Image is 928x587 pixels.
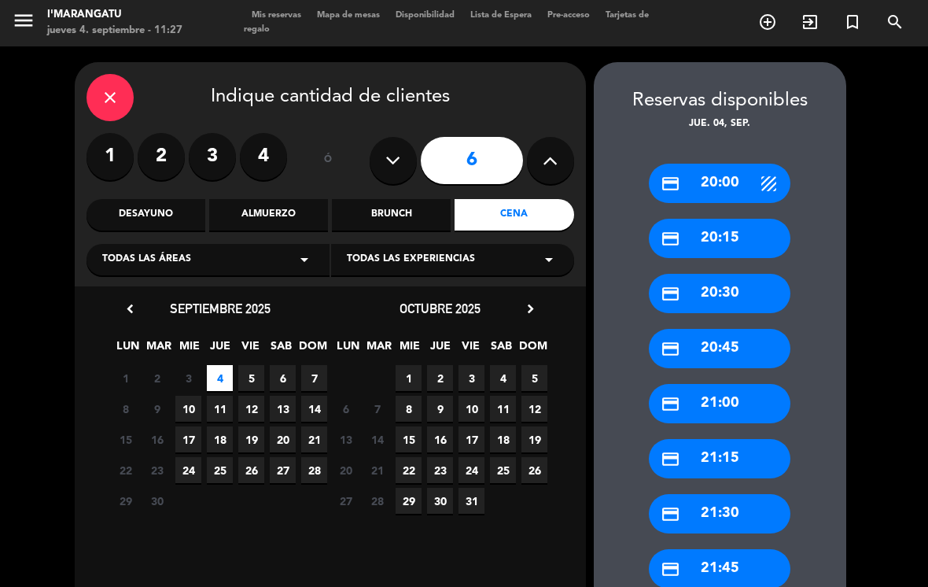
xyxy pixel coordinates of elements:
span: 30 [427,488,453,514]
span: 4 [490,365,516,391]
span: MIE [396,337,422,363]
div: 21:00 [649,384,790,423]
span: MIE [176,337,202,363]
span: 25 [490,457,516,483]
div: 20:45 [649,329,790,368]
span: 18 [490,426,516,452]
span: 30 [144,488,170,514]
span: DOM [299,337,325,363]
span: 4 [207,365,233,391]
span: 12 [521,396,547,422]
span: WALK IN [789,9,831,35]
div: Cena [455,199,573,231]
span: 1 [112,365,138,391]
span: 23 [427,457,453,483]
label: 1 [87,133,134,180]
i: turned_in_not [843,13,862,31]
span: 20 [333,457,359,483]
span: Todas las experiencias [347,252,475,268]
i: credit_card [661,284,680,304]
span: 26 [521,457,547,483]
span: MAR [145,337,171,363]
span: 8 [396,396,422,422]
span: 14 [301,396,327,422]
div: jue. 04, sep. [594,116,846,132]
span: RESERVAR MESA [746,9,789,35]
span: 2 [427,365,453,391]
span: Reserva especial [831,9,874,35]
span: LUN [335,337,361,363]
i: credit_card [661,229,680,249]
span: Mis reservas [244,11,309,20]
label: 3 [189,133,236,180]
span: 21 [364,457,390,483]
i: close [101,88,120,107]
span: SAB [268,337,294,363]
div: 21:15 [649,439,790,478]
span: 12 [238,396,264,422]
span: Disponibilidad [388,11,462,20]
span: 16 [427,426,453,452]
div: 20:00 [649,164,790,203]
span: 7 [301,365,327,391]
i: credit_card [661,504,680,524]
span: BUSCAR [874,9,916,35]
i: credit_card [661,559,680,579]
span: 13 [333,426,359,452]
span: 31 [458,488,484,514]
span: Todas las áreas [102,252,191,268]
span: DOM [519,337,545,363]
span: 1 [396,365,422,391]
span: 5 [238,365,264,391]
span: 15 [112,426,138,452]
div: 20:15 [649,219,790,258]
span: 10 [458,396,484,422]
span: JUE [427,337,453,363]
span: Mapa de mesas [309,11,388,20]
span: 24 [175,457,201,483]
span: 28 [301,457,327,483]
i: chevron_right [522,301,539,317]
span: 15 [396,426,422,452]
span: 9 [144,396,170,422]
span: 7 [364,396,390,422]
span: 3 [175,365,201,391]
span: 29 [396,488,422,514]
button: menu [12,9,35,38]
span: 21 [301,426,327,452]
span: MAR [366,337,392,363]
div: jueves 4. septiembre - 11:27 [47,23,182,39]
div: Almuerzo [209,199,328,231]
i: credit_card [661,449,680,469]
span: 19 [238,426,264,452]
span: 23 [144,457,170,483]
span: 29 [112,488,138,514]
span: 22 [396,457,422,483]
span: 17 [175,426,201,452]
span: Pre-acceso [539,11,598,20]
i: chevron_left [122,301,138,317]
div: Reservas disponibles [594,86,846,116]
div: ó [303,133,354,188]
i: exit_to_app [801,13,819,31]
span: VIE [238,337,263,363]
div: I'marangatu [47,7,182,23]
div: Desayuno [87,199,205,231]
i: credit_card [661,394,680,414]
span: 5 [521,365,547,391]
span: 19 [521,426,547,452]
span: octubre 2025 [400,301,481,316]
i: credit_card [661,339,680,359]
span: 17 [458,426,484,452]
label: 4 [240,133,287,180]
span: 27 [270,457,296,483]
i: arrow_drop_down [295,250,314,269]
i: arrow_drop_down [539,250,558,269]
i: menu [12,9,35,32]
span: 6 [333,396,359,422]
span: 13 [270,396,296,422]
span: 11 [207,396,233,422]
span: 8 [112,396,138,422]
span: 27 [333,488,359,514]
span: 26 [238,457,264,483]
